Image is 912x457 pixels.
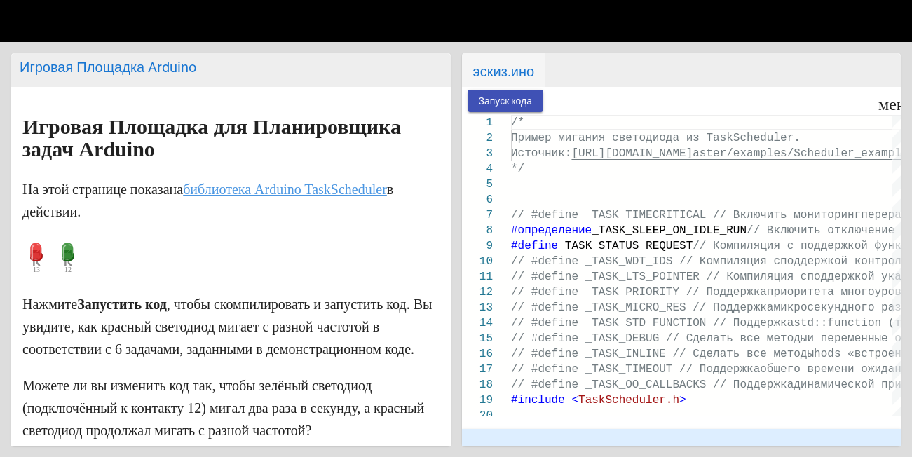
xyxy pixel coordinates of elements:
[511,286,767,299] ya-tr-span: // #define _TASK_PRIORITY // Поддержка
[77,296,167,312] ya-tr-span: Запустить код
[511,224,592,237] ya-tr-span: #определение
[511,363,760,376] ya-tr-span: // #define _TASK_TIMEOUT // Поддержка
[22,182,393,219] ya-tr-span: в действии.
[462,269,493,285] div: 11
[22,115,401,161] ya-tr-span: Игровая Площадка для Планировщика задач Arduino
[511,271,807,283] ya-tr-span: // #define _TASK_LTS_POINTER // Компиляция с
[462,254,493,269] div: 10
[511,132,801,144] ya-tr-span: Пример мигания светодиода из TaskScheduler.
[511,301,773,314] ya-tr-span: // #define _TASK_MICRO_RES // Поддержка
[462,223,493,238] div: 8
[462,146,493,161] div: 3
[462,362,493,377] div: 17
[511,240,558,252] ya-tr-span: #define
[511,348,814,360] ya-tr-span: // #define _TASK_INLINE // Сделать все методы
[571,394,578,407] ya-tr-span: <
[511,209,861,221] ya-tr-span: // #define _TASK_TIMECRITICAL // Включить мониторинг
[462,393,493,408] div: 19
[462,285,493,300] div: 12
[462,346,493,362] div: 16
[479,96,533,107] ya-tr-span: Запуск кода
[511,378,794,391] ya-tr-span: // #define _TASK_OO_CALLBACKS // Поддержка
[511,317,794,329] ya-tr-span: // #define _TASK_STD_FUNCTION // Поддержка
[511,394,565,407] ya-tr-span: #include
[462,377,493,393] div: 18
[462,300,493,315] div: 13
[462,192,493,207] div: 6
[22,378,424,438] ya-tr-span: Можете ли вы изменить код так, чтобы зелёный светодиод (подключённый к контакту 12) мигал два раз...
[22,296,77,312] ya-tr-span: Нажмите
[468,90,544,111] button: Запуск кода
[571,147,693,160] ya-tr-span: [URL][DOMAIN_NAME]
[511,115,512,116] textarea: Содержимое редактора. Нажмите Alt+F1, чтобы открыть настройки специальных возможностей.
[20,59,196,76] ya-tr-span: Игровая Площадка Arduino
[462,115,493,130] div: 1
[183,182,387,197] a: библиотека Arduino TaskScheduler
[462,315,493,331] div: 14
[462,331,493,346] div: 15
[578,394,679,407] ya-tr-span: TaskScheduler.h
[558,240,693,252] ya-tr-span: _TASK_STATUS_REQUEST
[22,296,432,357] ya-tr-span: , чтобы скомпилировать и запустить код. Вы увидите, как красный светодиод мигает с разной частото...
[473,63,535,80] ya-tr-span: эскиз.ино
[511,255,780,268] ya-tr-span: // #define _TASK_WDT_IDS // Компиляция с
[679,394,686,407] ya-tr-span: >
[462,408,493,423] div: 20
[592,224,747,237] ya-tr-span: _TASK_SLEEP_ON_IDLE_RUN
[511,332,807,345] ya-tr-span: // #define _TASK_DEBUG // Сделать все методы
[462,177,493,192] div: 5
[462,207,493,223] div: 7
[462,130,493,146] div: 2
[462,161,493,177] div: 4
[462,238,493,254] div: 9
[511,147,571,160] ya-tr-span: Источник:
[22,182,183,197] ya-tr-span: На этой странице показана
